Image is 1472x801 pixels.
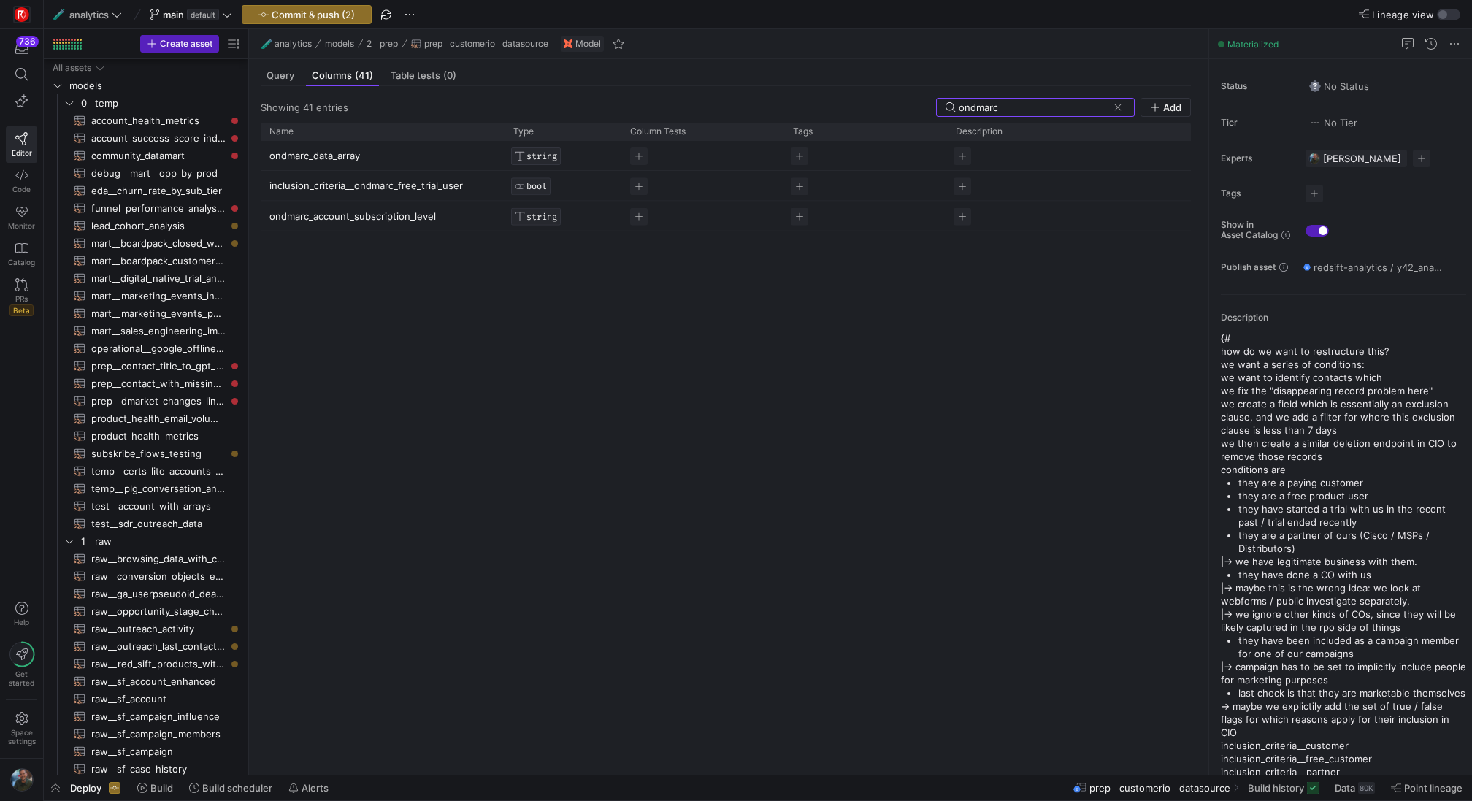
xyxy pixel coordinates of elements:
span: raw__sf_campaign_members​​​​​​​​​​ [91,726,226,743]
div: Press SPACE to select this row. [50,567,242,585]
p: they are a paying customer [1238,476,1466,489]
a: eda__churn_rate_by_sub_tier​​​​​​​​​​ [50,182,242,199]
a: test__account_with_arrays​​​​​​​​​​ [50,497,242,515]
span: eda__churn_rate_by_sub_tier​​​​​​​​​​ [91,183,226,199]
a: raw__sf_campaign_members​​​​​​​​​​ [50,725,242,743]
span: Get started [9,670,34,687]
span: (41) [355,71,373,80]
p: conditions are [1221,463,1466,476]
div: Press SPACE to select this row. [261,202,1191,231]
span: raw__browsing_data_with_classification​​​​​​​​​​ [91,551,226,567]
span: Alerts [302,782,329,794]
div: Press SPACE to select this row. [50,164,242,182]
a: Spacesettings [6,705,37,752]
div: Press SPACE to select this row. [50,322,242,340]
span: Column Tests [630,126,686,137]
button: redsift-analytics / y42_analytics_main / prep__customerio__datasource [1300,258,1446,277]
span: 0__temp [81,95,240,112]
span: mart__digital_native_trial_analysis​​​​​​​​​​ [91,270,226,287]
p: they are a partner of ours (Cisco / MSPs / Distributors) [1238,529,1466,555]
span: test__account_with_arrays​​​​​​​​​​ [91,498,226,515]
a: raw__sf_campaign_influence​​​​​​​​​​ [50,708,242,725]
span: analytics [69,9,109,20]
button: 2__prep [363,35,402,53]
span: redsift-analytics / y42_analytics_main / prep__customerio__datasource [1314,261,1442,273]
p: {# [1221,331,1466,345]
div: Press SPACE to select this row. [50,234,242,252]
span: prep__contact_with_missing_gpt_persona​​​​​​​​​​ [91,375,226,392]
a: raw__outreach_activity​​​​​​​​​​ [50,620,242,637]
div: Press SPACE to select this row. [50,357,242,375]
p: inclusion_criteria__free_customer [1221,752,1466,765]
span: Create asset [160,39,212,49]
span: Publish asset [1221,262,1276,272]
p: inclusion_criteria__customer [1221,739,1466,752]
button: maindefault [146,5,236,24]
div: Press SPACE to select this row. [50,585,242,602]
div: 80K [1358,782,1375,794]
p: how do we want to restructure this? [1221,345,1466,358]
li: they have done a CO with us [1238,568,1466,581]
div: 736 [16,36,39,47]
span: Data [1335,782,1355,794]
span: Lineage view [1372,9,1434,20]
div: Press SPACE to select this row. [50,602,242,620]
a: raw__conversion_objects_enriched​​​​​​​​​​ [50,567,242,585]
span: Name [269,126,294,137]
a: account_health_metrics​​​​​​​​​​ [50,112,242,129]
span: models [325,39,354,49]
button: Alerts [282,775,335,800]
span: Add [1163,101,1181,113]
button: Commit & push (2) [242,5,372,24]
span: analytics [275,39,312,49]
a: product_health_metrics​​​​​​​​​​ [50,427,242,445]
div: Press SPACE to select this row. [50,427,242,445]
div: Press SPACE to select this row. [50,743,242,760]
button: Build history [1241,775,1325,800]
li: last check is that they are marketable themselves [1238,686,1466,700]
span: Query [267,71,294,80]
span: Build scheduler [202,782,272,794]
a: mart__digital_native_trial_analysis​​​​​​​​​​ [50,269,242,287]
span: Beta [9,304,34,316]
div: Showing 41 entries [261,101,348,113]
div: Press SPACE to select this row. [50,147,242,164]
div: Press SPACE to select this row. [261,171,1191,201]
span: Table tests [391,71,456,80]
span: 2__prep [367,39,398,49]
a: raw__red_sift_products_with_expanded_domains​​​​​​​​​​ [50,655,242,672]
div: Press SPACE to select this row. [50,760,242,778]
p: we then create a similar deletion endpoint in CIO to remove those records [1221,437,1466,463]
a: temp__certs_lite_accounts_for_sdrs​​​​​​​​​​ [50,462,242,480]
p: -> maybe we explictily add the set of true / false flags for which reasons apply for their inclus... [1221,700,1466,739]
a: raw__outreach_last_contacted​​​​​​​​​​ [50,637,242,655]
button: Point lineage [1384,775,1469,800]
span: raw__opportunity_stage_changes_history​​​​​​​​​​ [91,603,226,620]
span: Monitor [8,221,35,230]
span: prep__customerio__datasource [1089,782,1230,794]
div: Press SPACE to select this row. [50,637,242,655]
span: mart__boardpack_customer_base_view​​​​​​​​​​ [91,253,226,269]
div: Press SPACE to select this row. [50,690,242,708]
button: 🧪analytics [258,35,315,53]
img: undefined [564,39,572,48]
div: Press SPACE to select this row. [50,59,242,77]
a: Catalog [6,236,37,272]
div: Press SPACE to select this row. [50,199,242,217]
span: Show in Asset Catalog [1221,220,1278,240]
a: PRsBeta [6,272,37,322]
button: Data80K [1328,775,1381,800]
span: Tags [1221,188,1294,199]
button: Build scheduler [183,775,279,800]
span: models [69,77,240,94]
span: mart__boardpack_closed_won_by_region_view​​​​​​​​​​ [91,235,226,252]
a: mart__boardpack_closed_won_by_region_view​​​​​​​​​​ [50,234,242,252]
button: No tierNo Tier [1306,113,1361,132]
a: community_datamart​​​​​​​​​​ [50,147,242,164]
a: Code [6,163,37,199]
a: mart__boardpack_customer_base_view​​​​​​​​​​ [50,252,242,269]
span: No Tier [1309,117,1357,129]
button: Add [1141,98,1191,117]
input: Search for columns [959,101,1108,113]
button: models [321,35,358,53]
